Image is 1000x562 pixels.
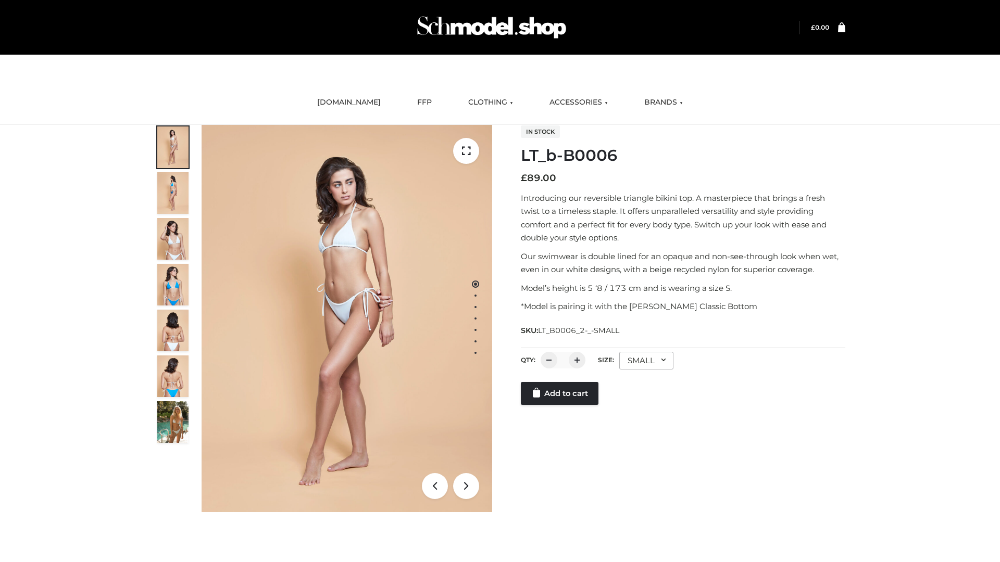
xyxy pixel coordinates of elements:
img: ArielClassicBikiniTop_CloudNine_AzureSky_OW114ECO_3-scaled.jpg [157,218,189,260]
img: ArielClassicBikiniTop_CloudNine_AzureSky_OW114ECO_1 [202,125,492,512]
bdi: 89.00 [521,172,556,184]
img: ArielClassicBikiniTop_CloudNine_AzureSky_OW114ECO_4-scaled.jpg [157,264,189,305]
a: Add to cart [521,382,598,405]
label: Size: [598,356,614,364]
img: ArielClassicBikiniTop_CloudNine_AzureSky_OW114ECO_2-scaled.jpg [157,172,189,214]
a: CLOTHING [460,91,521,114]
p: Our swimwear is double lined for an opaque and non-see-through look when wet, even in our white d... [521,250,845,276]
a: BRANDS [636,91,691,114]
p: Model’s height is 5 ‘8 / 173 cm and is wearing a size S. [521,282,845,295]
img: Arieltop_CloudNine_AzureSky2.jpg [157,401,189,443]
a: FFP [409,91,440,114]
span: £ [521,172,527,184]
span: £ [811,23,815,31]
img: ArielClassicBikiniTop_CloudNine_AzureSky_OW114ECO_8-scaled.jpg [157,355,189,397]
span: SKU: [521,324,620,337]
img: ArielClassicBikiniTop_CloudNine_AzureSky_OW114ECO_1-scaled.jpg [157,126,189,168]
label: QTY: [521,356,535,364]
p: *Model is pairing it with the [PERSON_NAME] Classic Bottom [521,300,845,313]
h1: LT_b-B0006 [521,146,845,165]
a: £0.00 [811,23,829,31]
span: LT_B0006_2-_-SMALL [538,326,619,335]
a: [DOMAIN_NAME] [309,91,389,114]
p: Introducing our reversible triangle bikini top. A masterpiece that brings a fresh twist to a time... [521,191,845,245]
bdi: 0.00 [811,23,829,31]
span: In stock [521,125,560,138]
a: ACCESSORIES [542,91,616,114]
img: ArielClassicBikiniTop_CloudNine_AzureSky_OW114ECO_7-scaled.jpg [157,310,189,351]
img: Schmodel Admin 964 [414,7,570,48]
div: SMALL [619,352,673,369]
